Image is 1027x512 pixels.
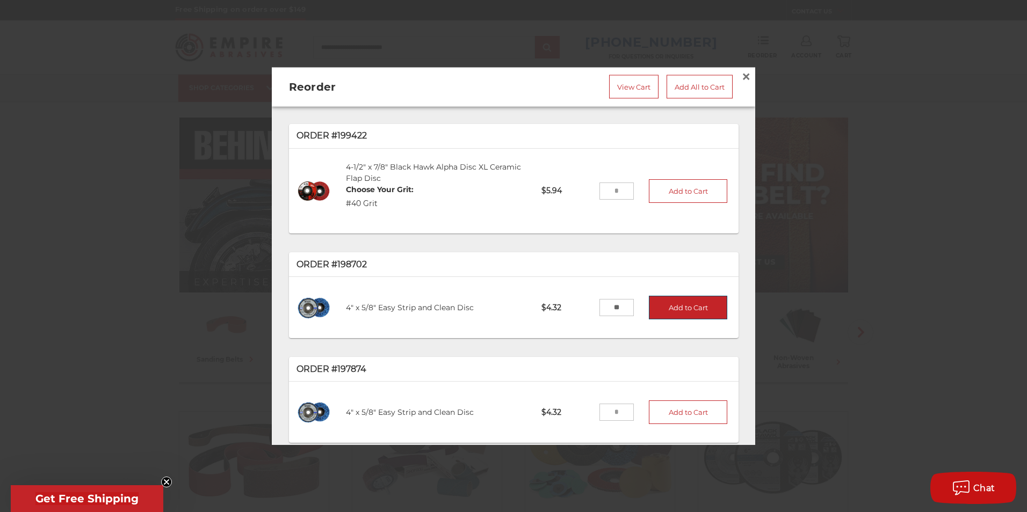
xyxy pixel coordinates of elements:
img: 4 [296,394,331,429]
div: Get Free ShippingClose teaser [11,485,163,512]
img: 4 [296,290,331,325]
h2: Reorder [289,79,466,95]
p: $5.94 [534,178,599,204]
p: Order #199422 [296,129,731,142]
dt: Choose Your Grit: [346,184,414,195]
a: Add All to Cart [667,75,733,99]
a: 4-1/2" x 7/8" Black Hawk Alpha Disc XL Ceramic Flap Disc [346,162,521,183]
button: Add to Cart [649,400,727,424]
button: Add to Cart [649,179,727,202]
button: Close teaser [161,477,172,487]
button: Add to Cart [649,296,727,319]
button: Chat [930,472,1016,504]
span: Get Free Shipping [35,492,139,505]
dd: #40 Grit [346,198,414,209]
p: Order #197874 [296,362,731,375]
span: × [741,66,751,87]
img: 4-1/2 [296,173,331,208]
span: Chat [973,483,995,493]
a: 4" x 5/8" Easy Strip and Clean Disc [346,407,474,416]
p: $4.32 [534,294,599,320]
a: 4" x 5/8" Easy Strip and Clean Disc [346,302,474,312]
p: $4.32 [534,399,599,425]
a: Close [737,68,755,85]
p: Order #198702 [296,258,731,270]
a: View Cart [609,75,659,99]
